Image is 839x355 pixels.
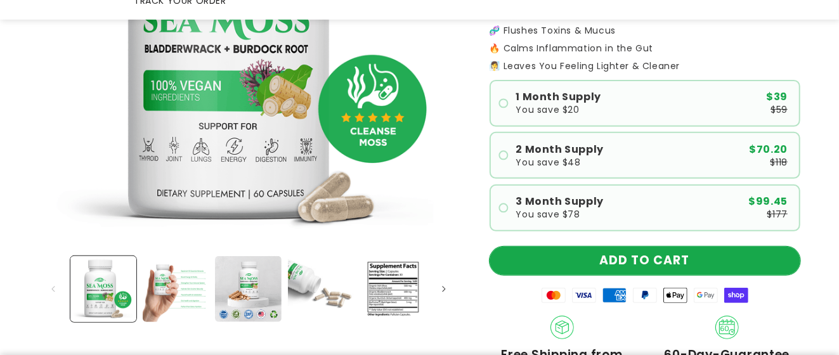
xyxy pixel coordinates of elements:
span: $177 [767,210,788,219]
img: Shipping.png [550,316,575,340]
button: Slide right [430,275,458,303]
span: $70.20 [749,145,788,155]
button: ADD TO CART [490,247,800,275]
span: 2 Month Supply [516,145,604,155]
button: Load image 5 in gallery view [360,256,426,322]
span: You save $48 [516,158,581,167]
span: 1 Month Supply [516,92,601,102]
p: 🧖‍♀️ Leaves You Feeling Lighter & Cleaner [490,61,800,70]
span: You save $78 [516,210,580,219]
button: Load image 2 in gallery view [143,256,209,322]
button: Slide left [39,275,67,303]
button: Load image 1 in gallery view [70,256,136,322]
span: You save $20 [516,105,580,114]
span: $118 [771,158,788,167]
button: Load image 4 in gallery view [288,256,354,322]
span: 3 Month Supply [516,197,604,207]
span: $99.45 [748,197,788,207]
span: $59 [771,105,788,114]
span: $39 [766,92,788,102]
img: 60_day_Guarantee.png [715,316,739,340]
button: Load image 3 in gallery view [215,256,281,322]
